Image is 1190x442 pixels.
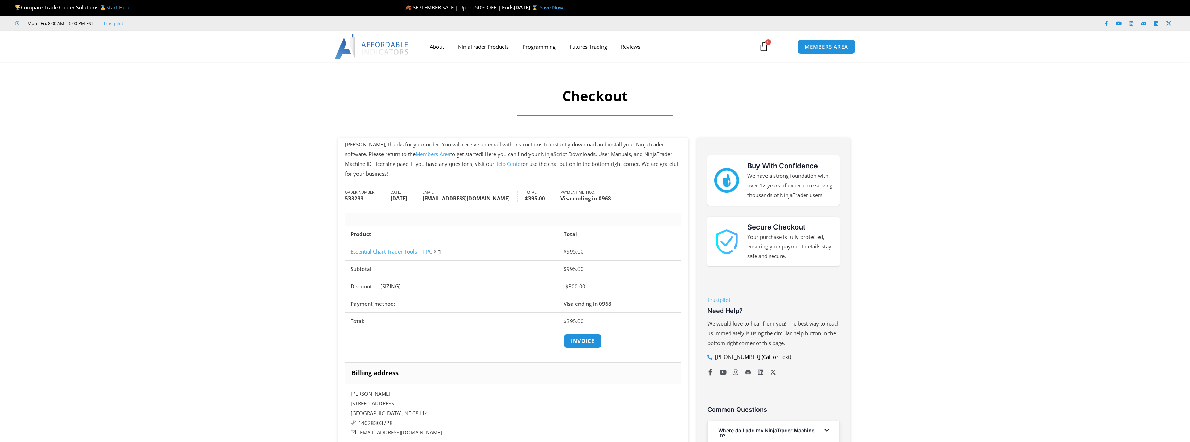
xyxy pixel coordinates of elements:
[558,295,681,312] td: Visa ending in 0968
[103,19,123,27] a: Trustpilot
[106,4,130,11] a: Start Here
[797,40,855,54] a: MEMBERS AREA
[707,320,840,346] span: We would love to hear from you! The best way to reach us immediately is using the circular help b...
[563,39,614,55] a: Futures Trading
[564,318,567,324] span: $
[564,283,565,290] span: -
[351,248,432,255] a: Essential Chart Trader Tools - 1 PC
[525,195,528,202] span: $
[26,19,93,27] span: Mon - Fri: 8:00 AM – 6:00 PM EST
[405,4,514,11] span: 🍂 SEPTEMBER SALE | Up To 50% OFF | Ends
[565,283,585,290] span: 300.00
[335,34,409,59] img: LogoAI
[614,39,647,55] a: Reviews
[391,194,407,202] strong: [DATE]
[345,194,376,202] strong: 533233
[558,226,681,243] th: Total
[345,191,383,202] li: Order number:
[564,248,584,255] bdi: 995.00
[713,352,791,362] span: [PHONE_NUMBER] (Call or Text)
[564,248,567,255] span: $
[564,265,567,272] span: $
[345,362,681,384] h2: Billing address
[494,160,523,167] a: Help Center
[747,161,833,171] h3: Buy With Confidence
[564,265,584,272] span: 995.00
[564,318,584,324] span: 395.00
[345,295,558,312] th: Payment method:
[707,307,840,315] h3: Need Help?
[423,39,451,55] a: About
[345,226,558,243] th: Product
[525,191,553,202] li: Total:
[434,248,441,255] strong: × 1
[15,4,130,11] span: Compare Trade Copier Solutions 🥇
[351,428,676,437] p: [EMAIL_ADDRESS][DOMAIN_NAME]
[514,4,540,11] strong: [DATE] ⌛
[564,334,602,348] a: Invoice order number 533233
[451,39,516,55] a: NinjaTrader Products
[805,44,848,49] span: MEMBERS AREA
[391,191,415,202] li: Date:
[525,195,545,202] bdi: 395.00
[747,232,833,262] p: Your purchase is fully protected, ensuring your payment details stay safe and secure.
[345,312,558,330] th: Total:
[416,151,450,158] a: Members Area
[707,296,730,303] a: Trustpilot
[15,5,20,10] img: 🏆
[516,39,563,55] a: Programming
[401,86,790,106] h1: Checkout
[422,191,517,202] li: Email:
[765,39,771,45] span: 0
[748,37,779,57] a: 0
[560,191,618,202] li: Payment method:
[714,229,739,254] img: 1000913 | Affordable Indicators – NinjaTrader
[351,418,676,428] p: 14028303728
[747,222,833,232] h3: Secure Checkout
[714,168,739,193] img: mark thumbs good 43913 | Affordable Indicators – NinjaTrader
[747,171,833,200] p: We have a strong foundation with over 12 years of experience serving thousands of NinjaTrader users.
[707,405,840,413] h3: Common Questions
[540,4,563,11] a: Save Now
[422,194,510,202] strong: [EMAIL_ADDRESS][DOMAIN_NAME]
[423,39,751,55] nav: Menu
[565,283,568,290] span: $
[345,278,558,295] th: Discount: [SIZING]
[345,140,681,178] p: [PERSON_NAME], thanks for your order! You will receive an email with instructions to instantly do...
[718,427,814,439] a: Where do I add my NinjaTrader Machine ID?
[560,194,611,202] strong: Visa ending in 0968
[345,260,558,278] th: Subtotal:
